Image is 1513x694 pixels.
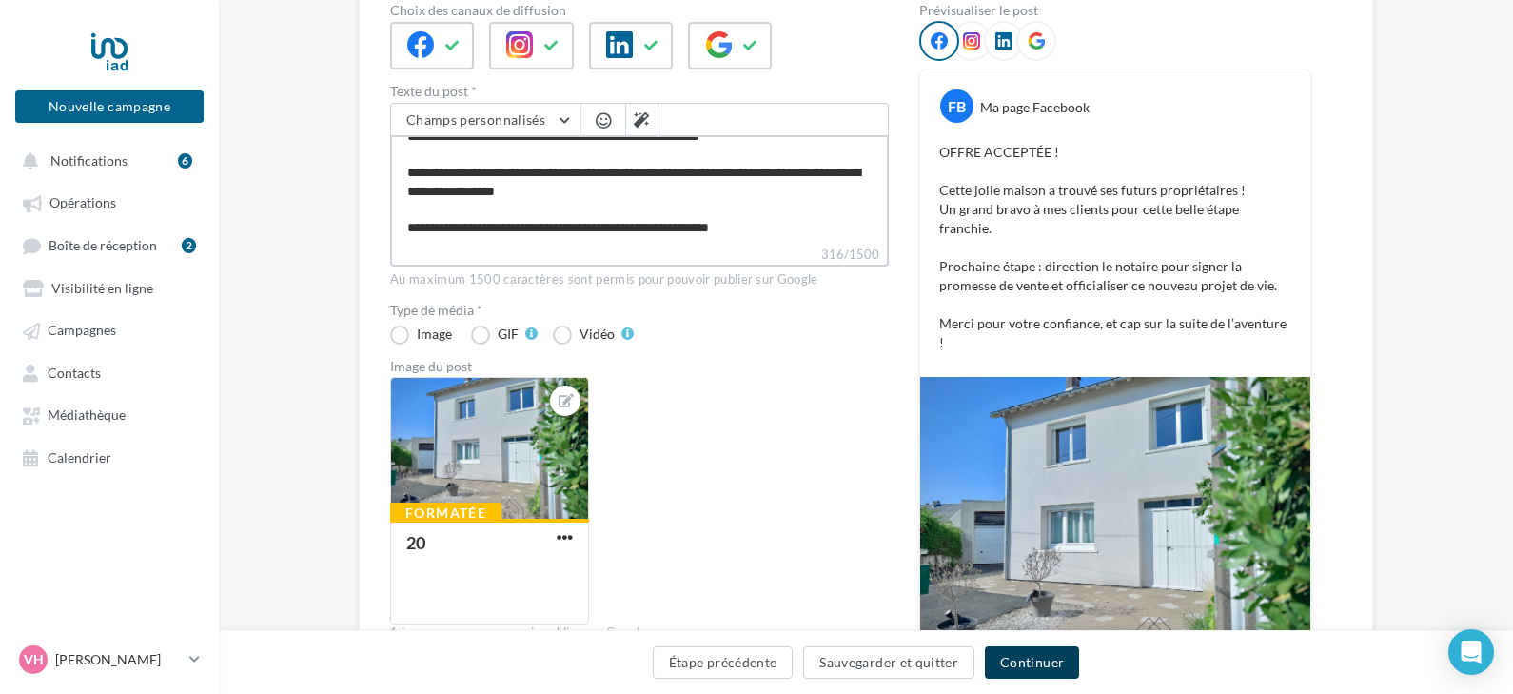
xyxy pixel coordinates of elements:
span: Campagnes [48,323,116,339]
a: Médiathèque [11,397,207,431]
div: FB [940,89,973,123]
div: 1 image max pour pouvoir publier sur Google [390,625,889,642]
div: 20 [406,532,425,553]
span: Contacts [48,365,101,381]
div: Image du post [390,360,889,373]
a: Contacts [11,355,207,389]
span: Opérations [49,195,116,211]
button: Continuer [985,646,1079,679]
button: Notifications 6 [11,143,200,177]
div: Ma page Facebook [980,98,1090,117]
button: Nouvelle campagne [15,90,204,123]
span: Champs personnalisés [406,111,545,128]
div: Au maximum 1500 caractères sont permis pour pouvoir publier sur Google [390,271,889,288]
p: OFFRE ACCEPTÉE ! Cette jolie maison a trouvé ses futurs propriétaires ! Un grand bravo à mes clie... [939,143,1291,352]
span: VH [24,650,44,669]
label: Type de média * [390,304,889,317]
span: Notifications [50,152,128,169]
div: 2 [182,238,196,253]
div: Image [417,327,452,341]
div: GIF [498,327,519,341]
span: Calendrier [48,449,111,466]
a: Campagnes [11,312,207,347]
label: 316/1500 [390,245,889,267]
button: Étape précédente [653,646,794,679]
div: 6 [178,153,192,169]
button: Sauvegarder et quitter [803,646,974,679]
span: Boîte de réception [49,237,157,253]
span: Médiathèque [48,407,126,424]
a: Calendrier [11,440,207,474]
label: Texte du post * [390,85,889,98]
p: [PERSON_NAME] [55,650,182,669]
a: Opérations [11,185,207,219]
div: Open Intercom Messenger [1448,629,1494,675]
label: Choix des canaux de diffusion [390,4,889,17]
a: Visibilité en ligne [11,270,207,305]
button: Champs personnalisés [391,104,580,136]
div: Prévisualiser le post [919,4,1311,17]
a: VH [PERSON_NAME] [15,642,204,678]
span: Visibilité en ligne [51,280,153,296]
div: Vidéo [580,327,615,341]
a: Boîte de réception2 [11,228,207,263]
div: Formatée [390,503,501,524]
